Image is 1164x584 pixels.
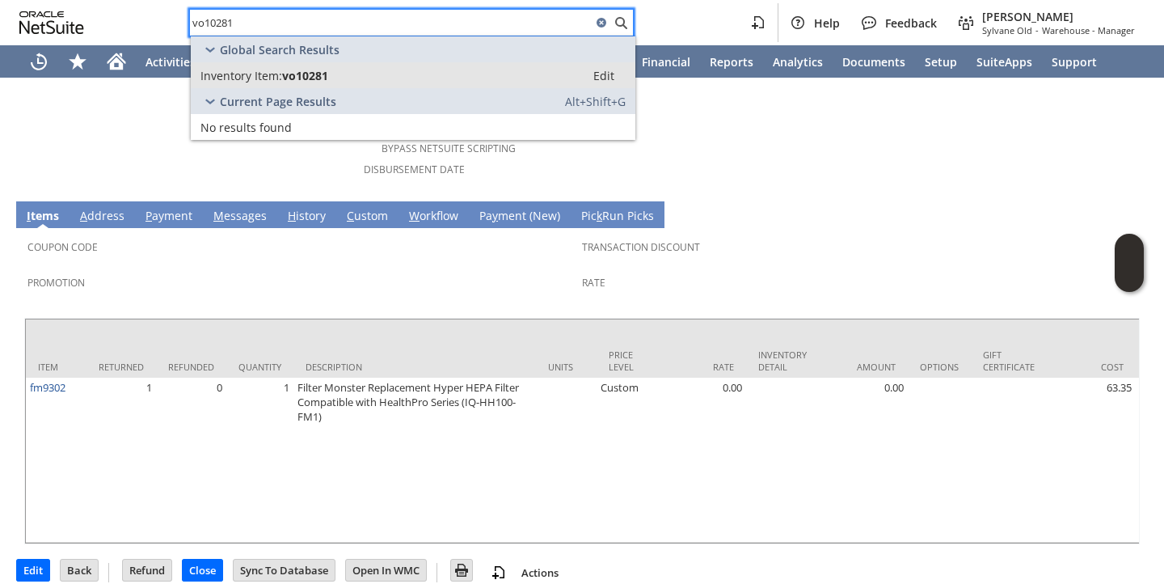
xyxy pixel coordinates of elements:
svg: Shortcuts [68,52,87,71]
a: Recent Records [19,45,58,78]
td: 1 [226,378,293,543]
a: Coupon Code [27,240,98,254]
input: Refund [123,560,171,581]
a: Activities [136,45,205,78]
td: Filter Monster Replacement Hyper HEPA Filter Compatible with HealthPro Series (IQ-HH100-FM1) [293,378,536,543]
input: Close [183,560,222,581]
a: Home [97,45,136,78]
a: Inventory Item:vo10281Edit: [191,62,635,88]
div: Gift Certificate [983,349,1035,373]
span: Current Page Results [220,94,336,109]
span: W [409,208,420,223]
a: Unrolled view on [1119,205,1138,224]
a: Actions [515,565,565,580]
span: Analytics [773,54,823,70]
input: Sync To Database [234,560,335,581]
a: PickRun Picks [577,208,658,226]
span: Financial [642,54,690,70]
a: Promotion [27,276,85,290]
div: Options [920,361,959,373]
div: Description [306,361,524,373]
div: Cost [1059,361,1124,373]
span: k [597,208,602,223]
span: C [347,208,354,223]
span: P [145,208,152,223]
span: Oracle Guided Learning Widget. To move around, please hold and drag [1115,264,1144,293]
td: 0 [156,378,226,543]
div: Units [548,361,584,373]
span: H [288,208,296,223]
a: Custom [343,208,392,226]
span: M [213,208,224,223]
span: No results found [200,120,292,135]
a: Address [76,208,129,226]
div: Price Level [609,349,645,373]
img: Print [452,561,471,580]
span: Warehouse - Manager [1042,24,1135,36]
svg: logo [19,11,84,34]
svg: Recent Records [29,52,48,71]
a: fm9302 [30,380,65,395]
span: Alt+Shift+G [565,94,626,109]
a: Documents [833,45,915,78]
a: Messages [209,208,271,226]
td: Custom [597,378,657,543]
svg: Search [611,13,630,32]
div: Inventory Detail [758,349,807,373]
span: Reports [710,54,753,70]
a: Analytics [763,45,833,78]
div: Quantity [238,361,281,373]
span: Documents [842,54,905,70]
a: Reports [700,45,763,78]
a: Bypass NetSuite Scripting [382,142,516,155]
input: Print [451,560,472,581]
span: [PERSON_NAME] [982,9,1135,24]
td: 0.00 [819,378,908,543]
input: Back [61,560,98,581]
div: Returned [99,361,144,373]
iframe: Click here to launch Oracle Guided Learning Help Panel [1115,234,1144,292]
span: SuiteApps [976,54,1032,70]
svg: Home [107,52,126,71]
span: Inventory Item: [200,68,282,83]
div: Refunded [168,361,214,373]
td: 63.35 [1047,378,1136,543]
span: I [27,208,31,223]
span: Global Search Results [220,42,339,57]
a: Items [23,208,63,226]
a: Payment [141,208,196,226]
img: add-record.svg [489,563,508,582]
a: Setup [915,45,967,78]
td: 1 [86,378,156,543]
div: Rate [669,361,734,373]
span: Support [1052,54,1097,70]
span: A [80,208,87,223]
a: Financial [632,45,700,78]
div: Shortcuts [58,45,97,78]
span: Feedback [885,15,937,31]
a: Edit: [576,66,632,85]
div: Amount [831,361,896,373]
a: SuiteApps [967,45,1042,78]
span: Activities [145,54,196,70]
input: Search [190,13,592,32]
div: Item [38,361,74,373]
span: y [492,208,498,223]
input: Open In WMC [346,560,426,581]
span: Setup [925,54,957,70]
a: Payment (New) [475,208,564,226]
span: Sylvane Old [982,24,1032,36]
a: History [284,208,330,226]
td: 0.00 [657,378,746,543]
input: Edit [17,560,49,581]
span: - [1035,24,1039,36]
span: vo10281 [282,68,328,83]
a: Rate [582,276,605,290]
span: Help [814,15,840,31]
a: No results found [191,114,635,140]
a: Support [1042,45,1107,78]
a: Disbursement Date [364,163,465,176]
a: Workflow [405,208,462,226]
a: Transaction Discount [582,240,700,254]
